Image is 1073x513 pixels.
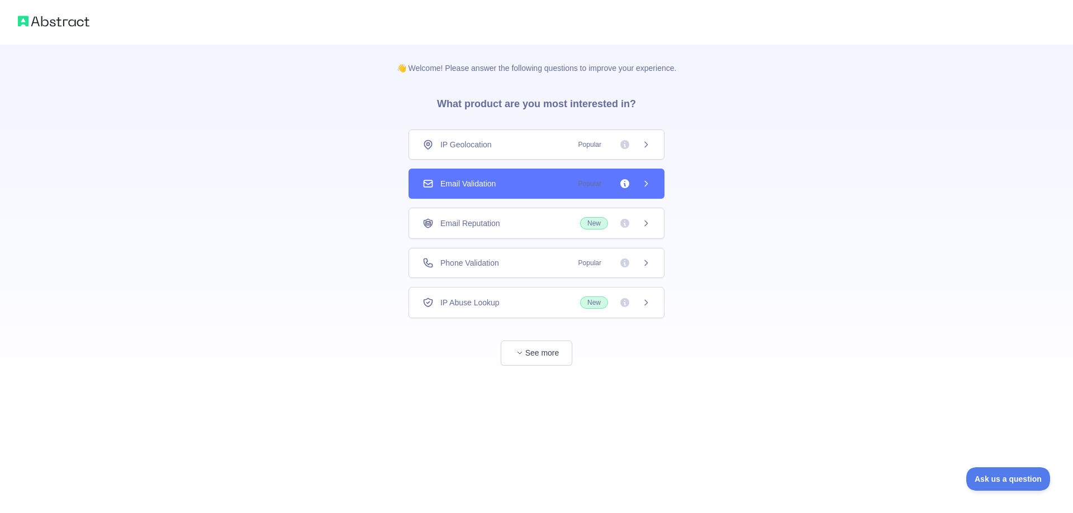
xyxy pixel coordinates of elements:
[440,257,499,269] span: Phone Validation
[440,218,500,229] span: Email Reputation
[419,74,654,130] h3: What product are you most interested in?
[966,467,1051,491] iframe: Toggle Customer Support
[580,217,608,229] span: New
[440,178,496,189] span: Email Validation
[572,257,608,269] span: Popular
[580,296,608,309] span: New
[18,13,89,29] img: Abstract logo
[379,45,695,74] p: 👋 Welcome! Please answer the following questions to improve your experience.
[440,297,500,308] span: IP Abuse Lookup
[572,178,608,189] span: Popular
[440,139,492,150] span: IP Geolocation
[572,139,608,150] span: Popular
[501,341,572,366] button: See more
